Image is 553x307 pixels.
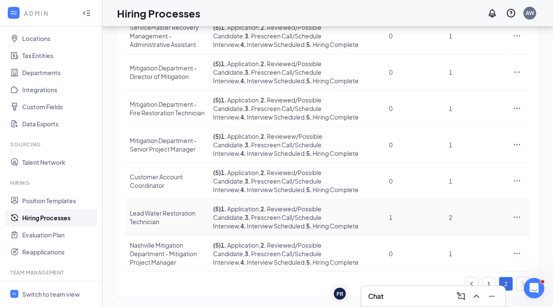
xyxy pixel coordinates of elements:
[221,169,259,176] span: Application
[389,68,392,76] span: 0
[240,41,246,48] b: 4 .
[22,81,95,98] a: Integrations
[213,60,322,76] span: , Reviewed/Possible Candidate
[449,140,500,149] div: 1
[513,249,521,258] svg: Ellipses
[22,154,95,171] a: Talent Network
[306,149,312,157] b: 5 .
[213,241,221,249] span: ( 5 )
[213,68,322,85] span: , Prescreen Call/Schedule Interview
[239,258,304,266] span: , Interview Scheduled
[213,205,322,221] span: , Reviewed/Possible Candidate
[22,243,95,260] a: Reapplications
[213,141,322,157] span: , Prescreen Call/Schedule Interview
[245,32,250,40] b: 3 .
[245,213,250,221] b: 3 .
[513,32,521,40] svg: Ellipses
[22,226,95,243] a: Evaluation Plan
[306,186,312,193] b: 5 .
[117,6,200,20] h1: Hiring Processes
[245,250,250,257] b: 3 .
[449,68,500,76] div: 1
[221,132,259,140] span: Application
[516,277,530,291] button: right
[260,241,266,249] b: 2 .
[470,289,483,303] button: ChevronUp
[213,213,322,230] span: , Prescreen Call/Schedule Interview
[506,8,516,18] svg: QuestionInfo
[221,60,226,67] b: 1 .
[24,9,75,18] div: ADMIN
[130,136,205,153] div: Mitigation Department - Senior Project Manager
[239,149,304,157] span: , Interview Scheduled
[449,32,500,40] div: 1
[245,141,250,149] b: 3 .
[213,169,221,176] span: ( 5 )
[449,249,500,258] div: 1
[260,132,266,140] b: 2 .
[513,68,521,76] svg: Ellipses
[239,186,304,193] span: , Interview Scheduled
[471,291,482,301] svg: ChevronUp
[239,41,304,48] span: , Interview Scheduled
[449,177,500,185] div: 1
[130,241,205,266] div: Nashville Mitigation Department - Mitigation Project Manager
[513,177,521,185] svg: Ellipses
[245,177,250,185] b: 3 .
[221,241,259,249] span: Application
[221,96,259,104] span: Application
[389,32,392,40] span: 0
[465,277,479,291] button: left
[260,60,266,67] b: 2 .
[22,30,95,47] a: Locations
[22,209,95,226] a: Hiring Processes
[306,113,312,121] b: 5 .
[245,68,250,76] b: 3 .
[130,209,205,226] div: Lead Water Restoration Technician
[213,241,322,257] span: , Reviewed/Possible Candidate
[456,291,466,301] svg: ComposeMessage
[240,113,246,121] b: 4 .
[10,179,94,187] div: Hiring
[368,292,383,301] h3: Chat
[22,98,95,115] a: Custom Fields
[487,291,497,301] svg: Minimize
[213,177,322,193] span: , Prescreen Call/Schedule Interview
[521,281,526,287] span: right
[221,23,259,31] span: Application
[130,173,205,190] div: Customer Account Coordinator
[239,113,304,121] span: , Interview Scheduled
[304,113,359,121] span: , Hiring Complete
[10,269,94,276] div: Team Management
[213,250,322,266] span: , Prescreen Call/Schedule Interview
[213,132,221,140] span: ( 5 )
[516,277,530,291] li: Next Page
[306,77,312,85] b: 5 .
[304,77,359,85] span: , Hiring Complete
[221,60,259,67] span: Application
[483,278,495,290] a: 1
[499,277,513,291] li: 2
[304,186,359,193] span: , Hiring Complete
[449,213,500,222] div: 2
[449,104,500,113] div: 1
[9,9,18,17] svg: WorkstreamLogo
[260,96,266,104] b: 2 .
[513,104,521,113] svg: Ellipses
[221,132,226,140] b: 1 .
[213,60,221,67] span: ( 5 )
[260,23,266,31] b: 2 .
[213,205,221,213] span: ( 5 )
[389,105,392,112] span: 0
[130,64,205,81] div: Mitigation Department - Director of Mitigation
[240,149,246,157] b: 4 .
[221,205,226,213] b: 1 .
[82,9,91,18] svg: Collapse
[260,205,266,213] b: 2 .
[221,241,226,249] b: 1 .
[389,250,392,257] span: 0
[213,96,221,104] span: ( 5 )
[389,141,392,149] span: 0
[22,115,95,132] a: Data Exports
[22,192,95,209] a: Position Templates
